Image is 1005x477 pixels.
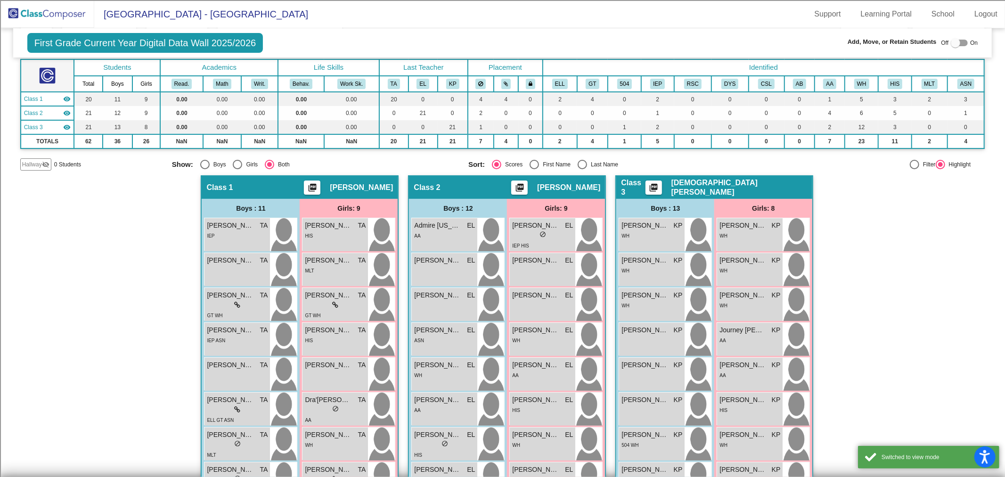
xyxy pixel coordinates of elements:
[24,109,43,117] span: Class 2
[172,160,461,169] mat-radio-group: Select an option
[324,120,379,134] td: 0.00
[438,106,468,120] td: 0
[409,120,438,134] td: 0
[749,92,784,106] td: 0
[912,76,948,92] th: 2 or More
[24,95,43,103] span: Class 1
[674,255,683,265] span: KP
[648,183,659,196] mat-icon: picture_as_pdf
[379,76,409,92] th: Tabatha Arevalo
[674,106,711,120] td: 0
[103,106,132,120] td: 12
[948,120,985,134] td: 0
[63,123,71,131] mat-icon: visibility
[103,120,132,134] td: 13
[711,134,748,148] td: 0
[4,156,1001,165] div: Visual Art
[74,76,103,92] th: Total
[719,290,767,300] span: [PERSON_NAME]
[514,183,525,196] mat-icon: picture_as_pdf
[537,183,600,192] span: [PERSON_NAME]
[815,92,845,106] td: 1
[4,12,1001,21] div: Sort New > Old
[749,106,784,120] td: 0
[4,183,1001,192] div: CANCEL
[305,221,352,230] span: [PERSON_NAME]
[4,268,1001,277] div: SAVE
[4,165,1001,173] div: TODO: put dlg title
[621,268,629,273] span: WH
[645,181,662,195] button: Print Students Details
[379,92,409,106] td: 20
[417,79,429,89] button: EL
[641,134,674,148] td: 5
[379,59,468,76] th: Last Teacher
[132,106,161,120] td: 9
[203,92,242,106] td: 0.00
[878,134,912,148] td: 11
[565,221,573,230] span: EL
[22,160,42,169] span: Hallway
[103,134,132,148] td: 36
[202,199,300,218] div: Boys : 11
[621,325,669,335] span: [PERSON_NAME]
[941,39,949,47] span: Off
[160,106,203,120] td: 0.00
[854,79,869,89] button: WH
[172,79,192,89] button: Read.
[324,134,379,148] td: NaN
[577,106,608,120] td: 0
[74,106,103,120] td: 21
[518,76,542,92] th: Keep with teacher
[4,21,1001,29] div: Move To ...
[845,76,878,92] th: White
[468,106,494,120] td: 2
[4,97,1001,106] div: Print
[207,325,254,335] span: [PERSON_NAME]
[719,221,767,230] span: [PERSON_NAME]
[617,79,632,89] button: 504
[21,92,74,106] td: Tabatha Arevalo - No Class Name
[711,92,748,106] td: 0
[74,59,160,76] th: Students
[409,134,438,148] td: 21
[621,178,645,197] span: Class 3
[543,120,577,134] td: 0
[4,243,1001,251] div: CANCEL
[74,92,103,106] td: 20
[912,134,948,148] td: 2
[674,325,683,335] span: KP
[721,79,738,89] button: DYS
[543,59,985,76] th: Identified
[494,120,519,134] td: 0
[621,221,669,230] span: [PERSON_NAME]
[641,106,674,120] td: 1
[21,134,74,148] td: TOTALS
[251,79,268,89] button: Writ.
[414,325,461,335] span: [PERSON_NAME]
[24,123,43,132] span: Class 3
[815,106,845,120] td: 4
[4,285,1001,294] div: WEBSITE
[878,120,912,134] td: 3
[577,92,608,106] td: 4
[543,76,577,92] th: English Language Learner
[518,92,542,106] td: 0
[132,134,161,148] td: 26
[305,290,352,300] span: [PERSON_NAME]
[207,221,254,230] span: [PERSON_NAME]
[4,46,1001,55] div: Sign out
[260,290,268,300] span: TA
[160,134,203,148] td: NaN
[278,59,379,76] th: Life Skills
[957,79,974,89] button: ASN
[260,325,268,335] span: TA
[577,120,608,134] td: 0
[922,79,938,89] button: MLT
[4,63,1001,72] div: Move To ...
[278,134,324,148] td: NaN
[518,106,542,120] td: 0
[543,106,577,120] td: 0
[213,79,231,89] button: Math
[4,200,1001,209] div: This outline has no content. Would you like to delete it?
